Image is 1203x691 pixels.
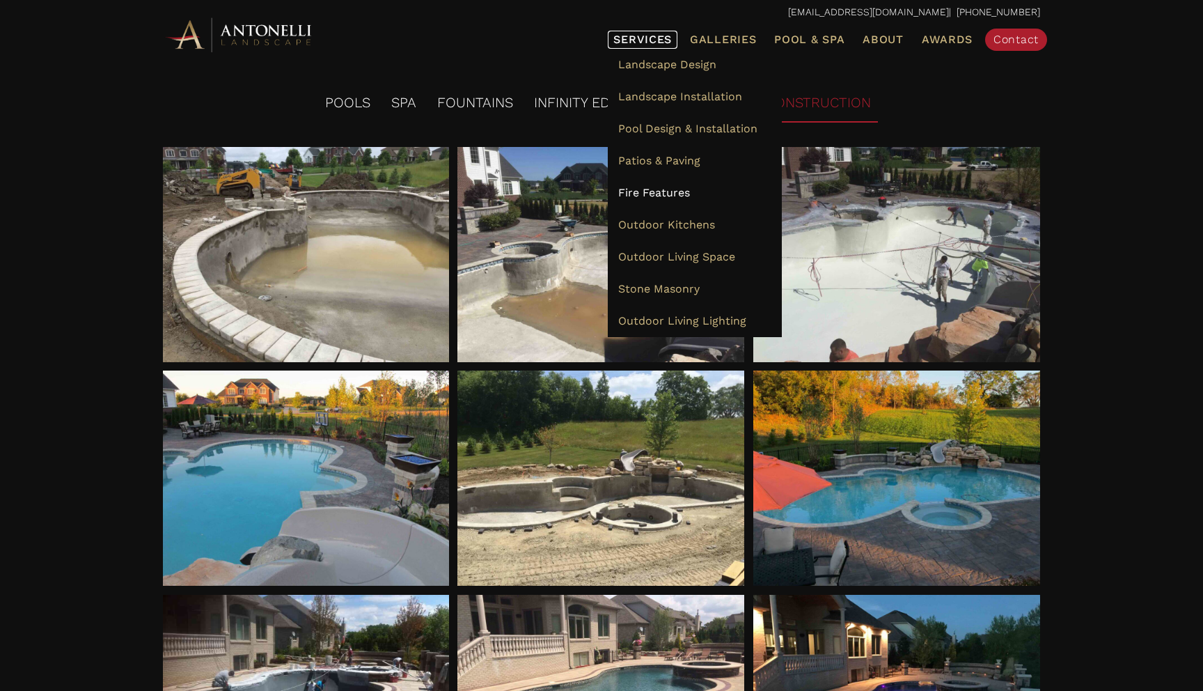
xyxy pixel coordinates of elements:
[608,49,782,81] a: Landscape Design
[608,241,782,273] a: Outdoor Living Space
[618,90,742,103] span: Landscape Installation
[916,31,978,49] a: Awards
[618,186,690,199] span: Fire Features
[788,6,949,17] a: [EMAIL_ADDRESS][DOMAIN_NAME]
[608,273,782,305] a: Stone Masonry
[163,15,316,54] img: Antonelli Horizontal Logo
[318,84,377,123] li: POOLS
[618,122,757,135] span: Pool Design & Installation
[759,84,878,123] li: CONSTRUCTION
[163,3,1040,22] p: | [PHONE_NUMBER]
[608,209,782,241] a: Outdoor Kitchens
[608,31,677,49] a: Services
[922,33,973,46] span: Awards
[608,113,782,145] a: Pool Design & Installation
[769,31,850,49] a: Pool & Spa
[985,29,1047,51] a: Contact
[863,34,904,45] span: About
[608,81,782,113] a: Landscape Installation
[613,34,672,45] span: Services
[684,31,762,49] a: Galleries
[993,33,1039,46] span: Contact
[608,177,782,209] a: Fire Features
[618,154,700,167] span: Patios & Paving
[608,145,782,177] a: Patios & Paving
[527,84,635,123] li: INFINITY EDGE
[618,314,746,327] span: Outdoor Living Lighting
[690,33,756,46] span: Galleries
[618,250,735,263] span: Outdoor Living Space
[618,58,716,71] span: Landscape Design
[618,282,700,295] span: Stone Masonry
[618,218,715,231] span: Outdoor Kitchens
[608,305,782,337] a: Outdoor Living Lighting
[384,84,423,123] li: SPA
[774,33,844,46] span: Pool & Spa
[857,31,909,49] a: About
[430,84,520,123] li: FOUNTAINS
